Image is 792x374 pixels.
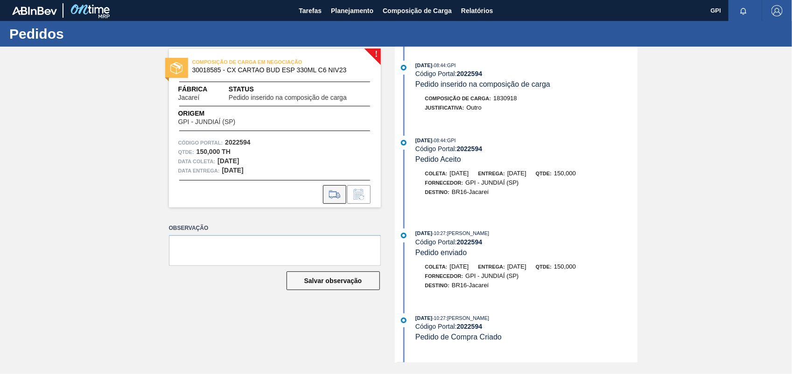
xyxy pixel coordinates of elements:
span: : GPI [446,138,456,143]
span: 150,000 [554,263,576,270]
div: Código Portal: [415,70,637,77]
span: : GPI [446,62,456,68]
span: Coleta: [425,171,448,176]
div: Ir para Composição de Carga [323,185,346,204]
span: Status [229,84,371,94]
h1: Pedidos [9,28,175,39]
strong: 2022594 [457,323,483,330]
span: COMPOSIÇÃO DE CARGA EM NEGOCIAÇÃO [192,57,323,67]
span: [DATE] [415,315,432,321]
img: atual [401,318,407,323]
span: Pedido Aceito [415,155,461,163]
button: Notificações [729,4,758,17]
span: : [PERSON_NAME] [446,230,490,236]
img: atual [401,140,407,145]
span: BR16-Jacareí [452,282,489,289]
span: Jacareí [178,94,200,101]
span: : [PERSON_NAME] [446,315,490,321]
span: - 10:27 [433,316,446,321]
span: GPI - JUNDIAÍ (SP) [465,272,519,279]
span: Destino: [425,283,450,288]
span: Destino: [425,189,450,195]
span: Outro [466,104,482,111]
div: Código Portal: [415,238,637,246]
span: Fornecedor: [425,273,463,279]
button: Salvar observação [287,271,380,290]
div: Informar alteração no pedido [347,185,371,204]
span: [DATE] [450,263,469,270]
span: [DATE] [415,230,432,236]
span: Fábrica [178,84,229,94]
span: Composição de Carga : [425,96,491,101]
span: 30018585 - CX CARTAO BUD ESP 330ML C6 NIV23 [192,67,362,74]
span: [DATE] [507,170,526,177]
img: atual [401,65,407,70]
span: Pedido de Compra Criado [415,333,502,341]
strong: [DATE] [222,166,244,174]
strong: [DATE] [217,157,239,165]
span: Relatórios [461,5,493,16]
strong: 150,000 TH [196,148,231,155]
span: [DATE] [450,170,469,177]
img: atual [401,233,407,238]
span: Entrega: [478,171,505,176]
span: Composição de Carga [383,5,452,16]
span: Origem [178,109,262,118]
span: 1830918 [493,95,517,102]
strong: 2022594 [225,139,251,146]
span: Código Portal: [178,138,223,147]
strong: 2022594 [457,145,483,152]
span: Pedido inserido na composição de carga [415,80,550,88]
span: Fornecedor: [425,180,463,186]
img: status [170,62,182,74]
div: Código Portal: [415,323,637,330]
span: - 08:44 [433,63,446,68]
span: Planejamento [331,5,373,16]
span: Qtde: [536,264,552,270]
span: GPI - JUNDIAÍ (SP) [465,179,519,186]
span: Pedido inserido na composição de carga [229,94,347,101]
strong: 2022594 [457,70,483,77]
span: [DATE] [415,62,432,68]
span: - 08:44 [433,138,446,143]
span: Qtde : [178,147,194,157]
span: Pedido enviado [415,249,467,256]
strong: 2022594 [457,238,483,246]
span: GPI - JUNDIAÍ (SP) [178,118,236,125]
div: Código Portal: [415,145,637,152]
span: Tarefas [299,5,322,16]
span: BR16-Jacareí [452,188,489,195]
span: Qtde: [536,171,552,176]
img: Logout [771,5,783,16]
span: Coleta: [425,264,448,270]
img: TNhmsLtSVTkK8tSr43FrP2fwEKptu5GPRR3wAAAABJRU5ErkJggg== [12,7,57,15]
span: 150,000 [554,170,576,177]
span: - 10:27 [433,231,446,236]
span: Data coleta: [178,157,216,166]
span: Data entrega: [178,166,220,175]
span: Entrega: [478,264,505,270]
span: [DATE] [415,138,432,143]
span: [DATE] [507,263,526,270]
span: Justificativa: [425,105,464,111]
label: Observação [169,222,381,235]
